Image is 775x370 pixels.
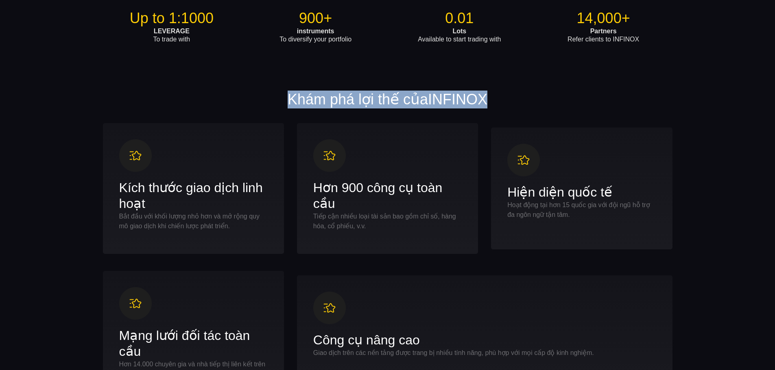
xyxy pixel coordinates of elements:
[391,9,528,27] h2: 0.01
[535,9,672,27] h2: 14,000+
[297,28,334,35] strong: instruments
[507,144,540,176] img: Hiện diện quốc tế
[428,91,487,108] span: INFINOX
[313,332,656,348] h3: Công cụ nâng cao
[391,27,528,43] p: Available to start trading with
[119,139,152,172] img: Kích thước giao dịch linh hoạt
[507,184,656,200] h3: Hiện diện quốc tế
[247,27,384,43] p: To diversify your portfolio
[154,28,190,35] strong: LEVERAGE
[507,200,656,220] p: Hoạt động tại hơn 15 quốc gia với đội ngũ hỗ trợ đa ngôn ngữ tận tâm.
[103,27,241,43] p: To trade with
[247,9,384,27] h2: 900+
[119,180,268,212] h3: Kích thước giao dịch linh hoạt
[119,212,268,231] p: Bắt đầu với khối lượng nhỏ hơn và mở rộng quy mô giao dịch khi chiến lược phát triển.
[535,27,672,43] p: Refer clients to INFINOX
[103,9,241,27] h2: Up to 1:1000
[590,28,617,35] strong: Partners
[313,348,656,358] p: Giao dịch trên các nền tảng được trang bị nhiều tính năng, phù hợp với mọi cấp độ kinh nghiệm.
[452,28,466,35] strong: Lots
[119,328,268,359] h3: Mạng lưới đối tác toàn cầu
[103,91,672,108] h2: Khám phá lợi thế của
[313,292,346,324] img: Công cụ nâng cao
[313,180,462,212] h3: Hơn 900 công cụ toàn cầu
[313,139,346,172] img: Hơn 900 công cụ toàn cầu
[119,287,152,320] img: Mạng lưới đối tác toàn cầu
[313,212,462,231] p: Tiếp cận nhiều loại tài sản bao gồm chỉ số, hàng hóa, cổ phiếu, v.v.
